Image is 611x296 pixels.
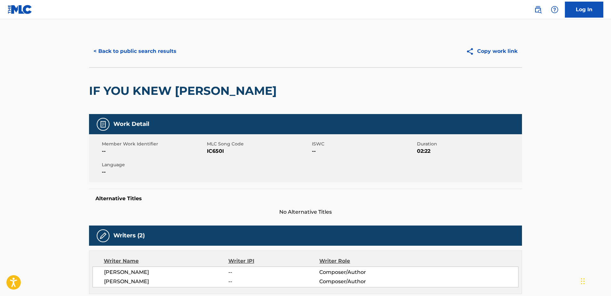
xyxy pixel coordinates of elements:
span: Duration [417,141,520,147]
img: Copy work link [466,47,477,55]
span: -- [312,147,415,155]
div: Writer Role [319,257,402,265]
h5: Alternative Titles [95,195,516,202]
span: 02:22 [417,147,520,155]
span: Member Work Identifier [102,141,205,147]
img: help [551,6,558,13]
img: Writers [99,232,107,240]
span: MLC Song Code [207,141,310,147]
iframe: Resource Center [593,193,611,248]
div: Help [548,3,561,16]
div: Writer IPI [228,257,320,265]
div: Drag [581,272,585,291]
span: -- [102,147,205,155]
h2: IF YOU KNEW [PERSON_NAME] [89,84,280,98]
span: [PERSON_NAME] [104,278,228,285]
span: [PERSON_NAME] [104,268,228,276]
span: Composer/Author [319,278,402,285]
div: Writer Name [104,257,228,265]
iframe: Chat Widget [579,265,611,296]
button: < Back to public search results [89,43,181,59]
span: -- [102,168,205,176]
a: Log In [565,2,603,18]
span: No Alternative Titles [89,208,522,216]
h5: Work Detail [113,120,149,128]
img: MLC Logo [8,5,32,14]
span: Language [102,161,205,168]
img: Work Detail [99,120,107,128]
span: ISWC [312,141,415,147]
span: Composer/Author [319,268,402,276]
a: Public Search [532,3,544,16]
button: Copy work link [461,43,522,59]
h5: Writers (2) [113,232,145,239]
img: search [534,6,542,13]
span: -- [228,278,319,285]
span: IC650I [207,147,310,155]
span: -- [228,268,319,276]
